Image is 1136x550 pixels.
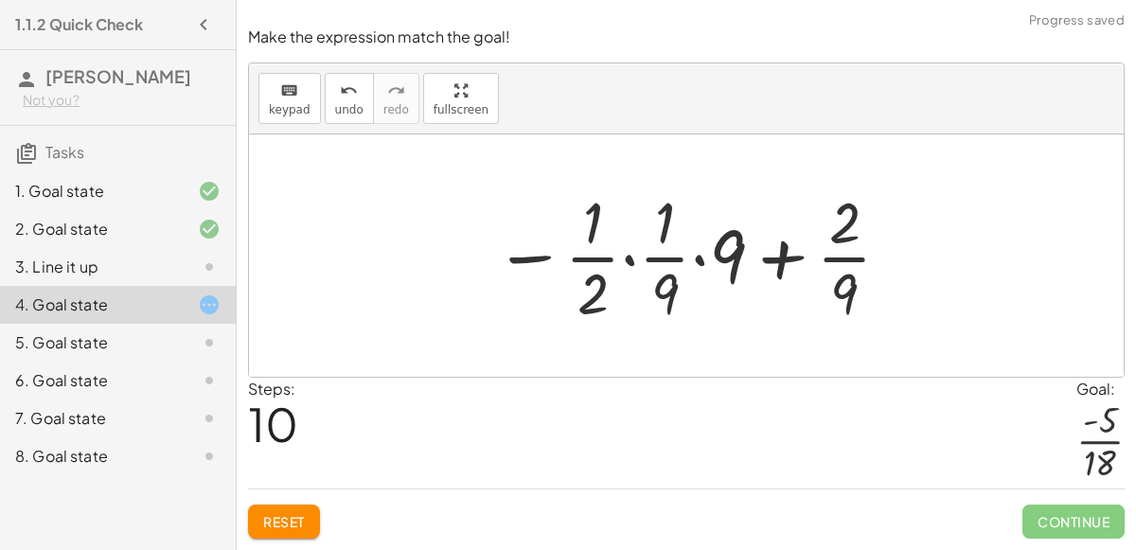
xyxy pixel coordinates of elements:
i: undo [340,80,358,102]
span: 10 [248,395,298,452]
span: Reset [263,513,305,530]
div: 4. Goal state [15,293,168,316]
i: Task started. [198,293,221,316]
div: 7. Goal state [15,407,168,430]
span: fullscreen [434,103,488,116]
div: 5. Goal state [15,331,168,354]
div: 8. Goal state [15,445,168,468]
button: keyboardkeypad [258,73,321,124]
i: keyboard [280,80,298,102]
i: Task finished and correct. [198,180,221,203]
h4: 1.1.2 Quick Check [15,13,143,36]
i: Task not started. [198,445,221,468]
button: undoundo [325,73,374,124]
i: Task not started. [198,331,221,354]
label: Steps: [248,379,295,399]
i: Task not started. [198,369,221,392]
div: 1. Goal state [15,180,168,203]
button: redoredo [373,73,419,124]
i: redo [387,80,405,102]
span: Tasks [45,142,84,162]
div: Not you? [23,91,221,110]
p: Make the expression match the goal! [248,27,1125,48]
div: 6. Goal state [15,369,168,392]
i: Task finished and correct. [198,218,221,240]
div: 3. Line it up [15,256,168,278]
div: Goal: [1076,378,1125,400]
div: 2. Goal state [15,218,168,240]
i: Task not started. [198,256,221,278]
button: Reset [248,505,320,539]
span: keypad [269,103,311,116]
button: fullscreen [423,73,499,124]
span: Progress saved [1029,11,1125,30]
span: [PERSON_NAME] [45,65,191,87]
span: undo [335,103,364,116]
span: redo [383,103,409,116]
i: Task not started. [198,407,221,430]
